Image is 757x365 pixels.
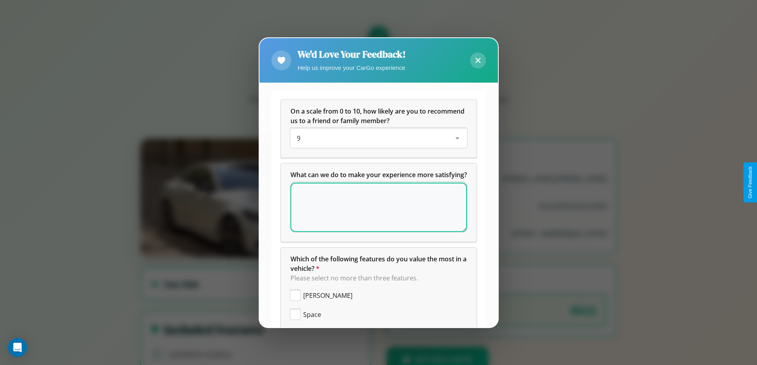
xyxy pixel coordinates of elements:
[290,274,418,282] span: Please select no more than three features.
[290,170,467,179] span: What can we do to make your experience more satisfying?
[290,255,468,273] span: Which of the following features do you value the most in a vehicle?
[290,129,467,148] div: On a scale from 0 to 10, how likely are you to recommend us to a friend or family member?
[290,106,467,126] h5: On a scale from 0 to 10, how likely are you to recommend us to a friend or family member?
[298,62,406,73] p: Help us improve your CarGo experience
[747,166,753,199] div: Give Feedback
[297,134,300,143] span: 9
[298,48,406,61] h2: We'd Love Your Feedback!
[281,100,476,157] div: On a scale from 0 to 10, how likely are you to recommend us to a friend or family member?
[8,338,27,357] div: Open Intercom Messenger
[303,291,352,300] span: [PERSON_NAME]
[303,310,321,319] span: Space
[290,107,466,125] span: On a scale from 0 to 10, how likely are you to recommend us to a friend or family member?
